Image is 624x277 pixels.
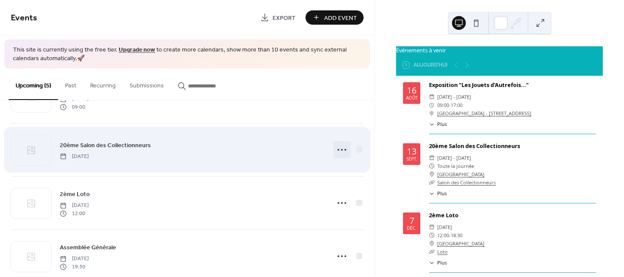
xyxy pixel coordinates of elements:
div: ​ [429,178,435,187]
div: ​ [429,121,435,128]
span: Plus [437,121,447,128]
div: ​ [429,259,435,267]
button: Submissions [123,68,171,99]
span: 2ème Loto [60,190,90,199]
span: 20ème Salon des Collectionneurs [60,141,151,150]
span: 18:30 [451,231,462,239]
a: 20ème Salon des Collectionneurs [429,142,520,150]
div: Événements à venir [396,46,603,55]
span: Plus [437,259,447,267]
a: [GEOGRAPHIC_DATA] [437,239,484,248]
span: 09:00 [437,101,449,109]
button: ​Plus [429,259,447,267]
span: [DATE] [60,202,89,209]
div: ​ [429,239,435,248]
div: ​ [429,190,435,197]
span: [DATE] [437,223,452,231]
a: 2ème Loto [60,189,90,199]
button: Upcoming (5) [9,68,58,100]
div: 16 [407,86,416,95]
a: 20ème Salon des Collectionneurs [60,140,151,150]
a: Upgrade now [119,44,155,56]
div: ​ [429,93,435,101]
span: - [449,101,451,109]
span: 09:00 [60,103,89,111]
span: Plus [437,190,447,197]
div: 7 [409,216,414,225]
span: 17:00 [451,101,462,109]
a: [GEOGRAPHIC_DATA] [437,170,484,178]
button: ​Plus [429,121,447,128]
div: Exposition "Les Jouets d'Autrefois..." [429,81,596,89]
div: ​ [429,154,435,162]
span: 19:30 [60,263,89,271]
span: This site is currently using the free tier. to create more calendars, show more than 10 events an... [13,46,361,63]
div: sept. [406,157,417,161]
div: 13 [407,147,416,156]
a: 2ème Loto [429,211,458,219]
div: ​ [429,101,435,109]
span: Assemblée Générale [60,243,116,252]
div: ​ [429,170,435,178]
a: Salon des Collectionneurs [437,179,496,186]
div: déc. [407,226,416,231]
span: - [449,231,451,239]
span: 12:00 [60,209,89,217]
button: Past [58,68,83,99]
span: [DATE] - [DATE] [437,154,471,162]
div: ​ [429,248,435,256]
button: Recurring [83,68,123,99]
span: Events [11,10,37,26]
div: août [406,96,418,100]
span: Export [273,13,296,23]
span: 12:00 [437,231,449,239]
a: [GEOGRAPHIC_DATA] - [STREET_ADDRESS] [437,109,531,117]
div: ​ [429,109,435,117]
div: ​ [429,231,435,239]
span: Toute la journée [437,162,474,170]
span: [DATE] - [DATE] [437,93,471,101]
a: Loto [437,248,448,255]
span: Add Event [324,13,357,23]
button: Add Event [305,10,364,25]
div: ​ [429,162,435,170]
a: Assemblée Générale [60,242,116,252]
div: ​ [429,223,435,231]
span: [DATE] [60,255,89,263]
a: Export [254,10,302,25]
button: ​Plus [429,190,447,197]
span: [DATE] [60,152,89,160]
